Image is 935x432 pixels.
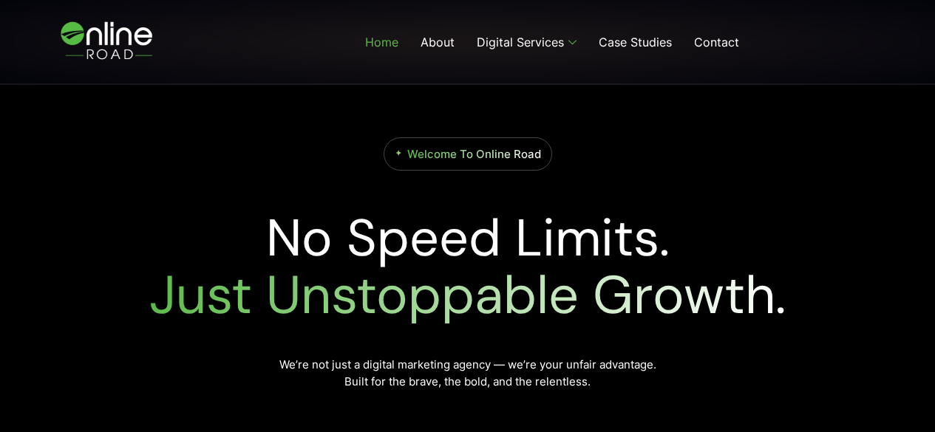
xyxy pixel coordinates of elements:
[588,13,683,72] a: Case Studies
[409,13,466,72] a: About
[149,261,786,329] span: Just Unstoppable Growth.
[181,356,754,391] p: We’re not just a digital marketing agency — we’re your unfair advantage. Built for the brave, the...
[354,13,409,72] a: Home
[47,210,889,324] h2: No Speed Limits.
[683,13,750,72] a: Contact
[407,147,541,161] span: Welcome To Online Road
[466,13,588,72] a: Digital Services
